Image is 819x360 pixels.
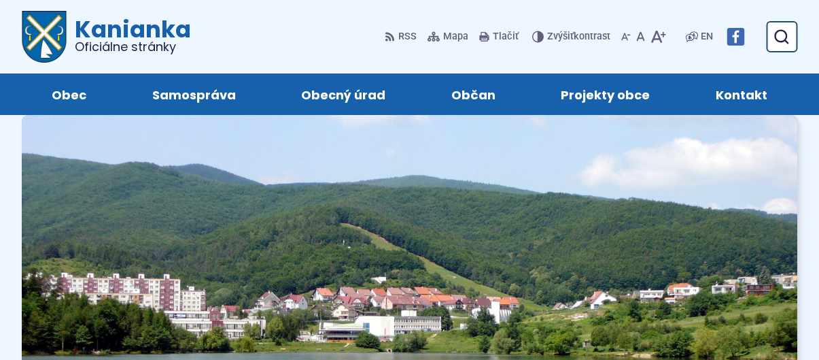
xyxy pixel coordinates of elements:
[701,29,713,45] span: EN
[282,73,405,115] a: Obecný úrad
[727,28,744,46] img: Prejsť na Facebook stránku
[547,31,574,42] span: Zvýšiť
[493,31,519,43] span: Tlačiť
[561,73,650,115] span: Projekty obce
[152,73,236,115] span: Samospráva
[716,73,767,115] span: Kontakt
[67,18,191,53] h1: Kanianka
[698,29,716,45] a: EN
[542,73,669,115] a: Projekty obce
[385,22,419,51] a: RSS
[547,31,610,43] span: kontrast
[22,11,67,63] img: Prejsť na domovskú stránku
[75,41,191,53] span: Oficiálne stránky
[697,73,787,115] a: Kontakt
[52,73,86,115] span: Obec
[33,73,106,115] a: Obec
[633,22,648,51] button: Nastaviť pôvodnú veľkosť písma
[451,73,495,115] span: Občan
[133,73,256,115] a: Samospráva
[618,22,633,51] button: Zmenšiť veľkosť písma
[398,29,417,45] span: RSS
[425,22,471,51] a: Mapa
[22,11,191,63] a: Logo Kanianka, prejsť na domovskú stránku.
[532,22,613,51] button: Zvýšiťkontrast
[476,22,521,51] button: Tlačiť
[648,22,669,51] button: Zväčšiť veľkosť písma
[443,29,468,45] span: Mapa
[432,73,515,115] a: Občan
[301,73,385,115] span: Obecný úrad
